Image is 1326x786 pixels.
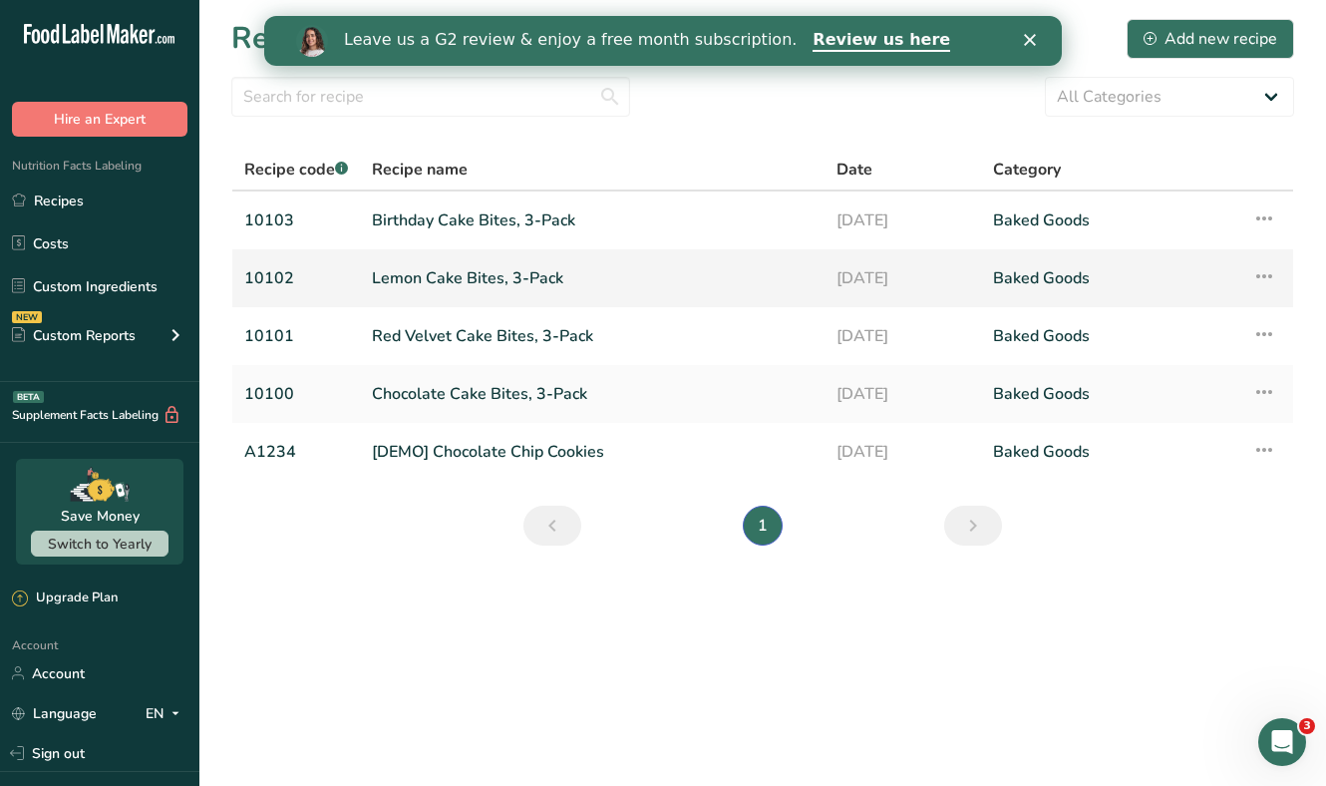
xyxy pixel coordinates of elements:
[944,506,1002,546] a: Next page
[1127,19,1294,59] button: Add new recipe
[12,696,97,731] a: Language
[244,315,348,357] a: 10101
[48,535,152,554] span: Switch to Yearly
[993,373,1228,415] a: Baked Goods
[993,315,1228,357] a: Baked Goods
[836,158,872,182] span: Date
[146,701,187,725] div: EN
[244,159,348,181] span: Recipe code
[1299,718,1315,734] span: 3
[244,257,348,299] a: 10102
[993,158,1061,182] span: Category
[231,16,387,61] h1: Recipes (5)
[372,373,813,415] a: Chocolate Cake Bites, 3-Pack
[372,199,813,241] a: Birthday Cake Bites, 3-Pack
[12,311,42,323] div: NEW
[993,257,1228,299] a: Baked Goods
[244,373,348,415] a: 10100
[836,199,969,241] a: [DATE]
[760,18,780,30] div: Close
[993,199,1228,241] a: Baked Goods
[372,257,813,299] a: Lemon Cake Bites, 3-Pack
[231,77,630,117] input: Search for recipe
[244,199,348,241] a: 10103
[244,431,348,473] a: A1234
[1258,718,1306,766] iframe: Intercom live chat
[836,315,969,357] a: [DATE]
[993,431,1228,473] a: Baked Goods
[12,589,118,608] div: Upgrade Plan
[372,158,468,182] span: Recipe name
[31,531,168,557] button: Switch to Yearly
[12,102,187,137] button: Hire an Expert
[1144,27,1277,51] div: Add new recipe
[372,315,813,357] a: Red Velvet Cake Bites, 3-Pack
[523,506,581,546] a: Previous page
[372,431,813,473] a: [DEMO] Chocolate Chip Cookies
[61,506,140,527] div: Save Money
[264,16,1062,66] iframe: Intercom live chat banner
[836,431,969,473] a: [DATE]
[12,325,136,346] div: Custom Reports
[13,391,44,403] div: BETA
[836,257,969,299] a: [DATE]
[836,373,969,415] a: [DATE]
